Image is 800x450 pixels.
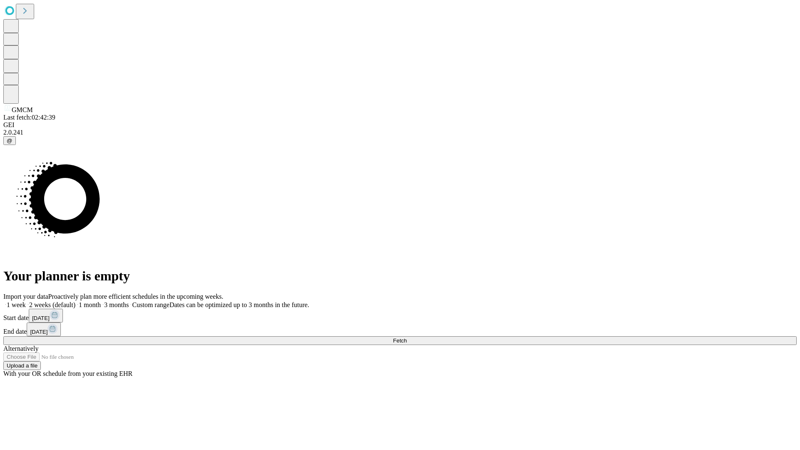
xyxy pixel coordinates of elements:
[132,301,169,308] span: Custom range
[7,137,12,144] span: @
[48,293,223,300] span: Proactively plan more efficient schedules in the upcoming weeks.
[3,293,48,300] span: Import your data
[3,322,797,336] div: End date
[393,337,407,344] span: Fetch
[3,129,797,136] div: 2.0.241
[3,345,38,352] span: Alternatively
[29,309,63,322] button: [DATE]
[30,329,47,335] span: [DATE]
[32,315,50,321] span: [DATE]
[3,114,55,121] span: Last fetch: 02:42:39
[29,301,75,308] span: 2 weeks (default)
[79,301,101,308] span: 1 month
[3,361,41,370] button: Upload a file
[3,268,797,284] h1: Your planner is empty
[3,309,797,322] div: Start date
[3,336,797,345] button: Fetch
[170,301,309,308] span: Dates can be optimized up to 3 months in the future.
[27,322,61,336] button: [DATE]
[3,136,16,145] button: @
[3,370,132,377] span: With your OR schedule from your existing EHR
[3,121,797,129] div: GEI
[104,301,129,308] span: 3 months
[7,301,26,308] span: 1 week
[12,106,33,113] span: GMCM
